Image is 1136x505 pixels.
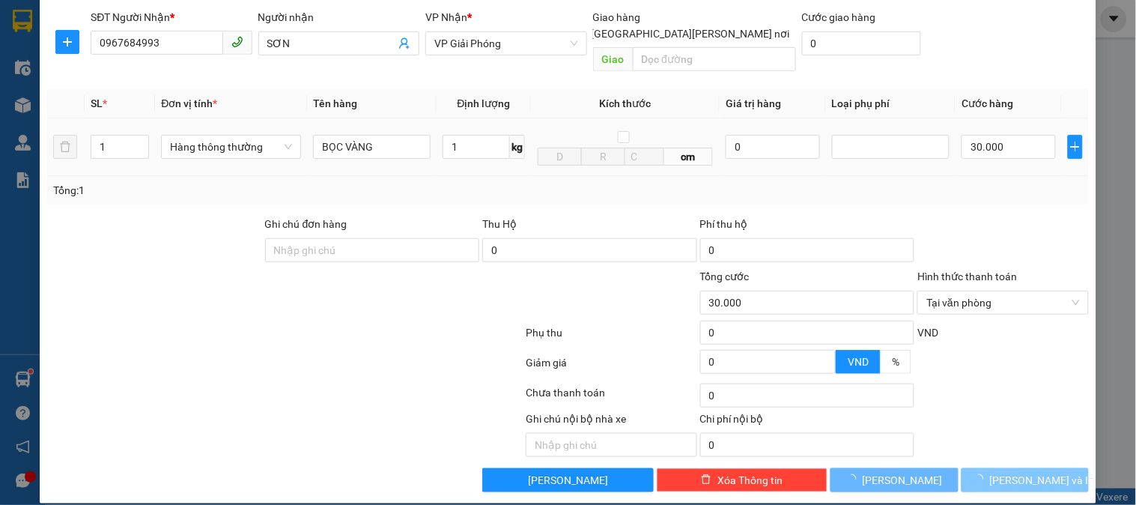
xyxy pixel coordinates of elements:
span: plus [1069,141,1082,153]
span: Hàng thông thường [170,136,291,158]
span: Giao [593,47,633,71]
span: VND [848,356,869,368]
input: Ghi chú đơn hàng [265,238,480,262]
span: VND [917,327,938,339]
div: Chưa thanh toán [524,384,698,411]
input: R [581,148,625,166]
input: C [625,148,664,166]
input: VD: Bàn, Ghế [313,135,431,159]
span: [GEOGRAPHIC_DATA][PERSON_NAME] nơi [586,25,796,42]
button: [PERSON_NAME] và In [962,468,1089,492]
span: Tên hàng [313,97,357,109]
span: SL [91,97,103,109]
label: Hình thức thanh toán [917,270,1017,282]
span: Thu Hộ [482,218,517,230]
input: 0 [726,135,820,159]
span: % [892,356,899,368]
span: loading [974,474,990,485]
span: kg [510,135,525,159]
input: Cước giao hàng [802,31,922,55]
th: Loại phụ phí [826,89,956,118]
span: Tổng cước [700,270,750,282]
div: Phí thu hộ [700,216,915,238]
span: loading [846,474,863,485]
button: plus [1068,135,1083,159]
input: Dọc đường [633,47,796,71]
div: Ghi chú nội bộ nhà xe [526,411,696,433]
span: VP Nhận [425,11,467,23]
button: [PERSON_NAME] [830,468,958,492]
button: delete [53,135,77,159]
div: SĐT Người Nhận [91,9,252,25]
span: cm [664,148,713,166]
span: Cước hàng [962,97,1013,109]
div: Người nhận [258,9,419,25]
label: Ghi chú đơn hàng [265,218,347,230]
span: plus [56,36,79,48]
div: Giảm giá [524,354,698,381]
span: Giá trị hàng [726,97,781,109]
input: Nhập ghi chú [526,433,696,457]
span: Giao hàng [593,11,641,23]
span: delete [701,474,711,486]
button: plus [55,30,79,54]
span: Định lượng [458,97,511,109]
span: VP Giải Phóng [434,32,577,55]
span: phone [231,36,243,48]
div: Chi phí nội bộ [700,411,915,433]
input: D [538,148,582,166]
button: deleteXóa Thông tin [657,468,827,492]
span: Tại văn phòng [926,291,1079,314]
span: Kích thước [600,97,651,109]
span: user-add [398,37,410,49]
button: [PERSON_NAME] [482,468,653,492]
label: Cước giao hàng [802,11,876,23]
span: [PERSON_NAME] và In [990,472,1095,489]
div: Phụ thu [524,324,698,351]
span: Đơn vị tính [161,97,217,109]
span: [PERSON_NAME] [863,472,943,489]
span: [PERSON_NAME] [528,472,608,489]
div: Tổng: 1 [53,182,440,199]
span: Xóa Thông tin [717,472,783,489]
